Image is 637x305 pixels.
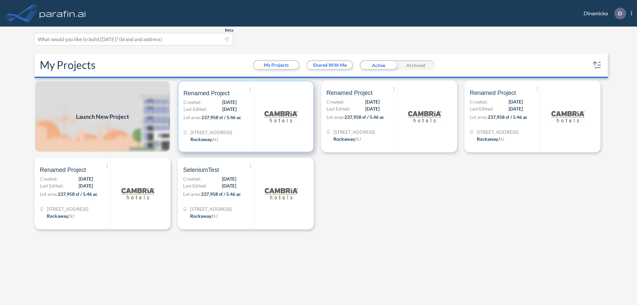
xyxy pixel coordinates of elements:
span: 237,958 sf / 5.46 ac [201,191,241,197]
div: Rockaway, NJ [477,135,504,142]
span: NJ [212,213,218,219]
span: 321 Mt Hope Ave [190,129,232,136]
img: logo [121,177,155,210]
span: Created: [183,175,201,182]
span: [DATE] [365,105,380,112]
span: NJ [499,136,504,142]
span: Lot area: [40,191,58,197]
span: 237,958 sf / 5.46 ac [201,114,241,120]
span: [DATE] [365,98,380,105]
span: 237,958 sf / 5.46 ac [488,114,528,120]
span: Lot area: [470,114,488,120]
img: logo [38,7,87,20]
span: 321 Mt Hope Ave [477,128,518,135]
span: 237,958 sf / 5.46 ac [344,114,384,120]
span: NJ [212,136,218,142]
span: Created: [470,98,488,105]
span: Renamed Project [40,166,86,174]
img: logo [264,100,298,133]
span: Last Edited: [326,105,350,112]
span: Rockaway , [190,213,212,219]
div: Rockaway, NJ [190,136,218,143]
span: Renamed Project [326,89,373,97]
a: Launch New Project [35,81,171,152]
span: Lot area: [183,114,201,120]
span: Rockaway , [47,213,69,219]
span: Launch New Project [76,112,129,121]
span: SeleniumTest [183,166,219,174]
p: D [618,10,622,16]
span: Rockaway , [333,136,355,142]
span: [DATE] [79,175,93,182]
img: logo [551,100,585,133]
span: [DATE] [222,182,236,189]
span: Renamed Project [183,89,230,97]
div: Dinamicka [574,8,632,19]
div: Active [360,60,397,70]
span: 237,958 sf / 5.46 ac [58,191,98,197]
div: Rockaway, NJ [333,135,361,142]
span: NJ [355,136,361,142]
button: sort [592,60,602,70]
span: Created: [326,98,344,105]
span: Created: [40,175,58,182]
span: Beta [225,28,233,33]
span: [DATE] [222,175,236,182]
span: Last Edited: [183,182,207,189]
span: [DATE] [509,98,523,105]
span: Rockaway , [190,136,212,142]
div: Rockaway, NJ [190,212,218,219]
span: Created: [183,99,201,106]
button: My Projects [254,61,299,69]
img: add [35,81,171,152]
span: NJ [69,213,74,219]
span: [DATE] [79,182,93,189]
h2: My Projects [40,59,96,71]
span: 321 Mt Hope Ave [190,205,232,212]
span: 321 Mt Hope Ave [47,205,88,212]
span: [DATE] [222,106,237,113]
div: Archived [397,60,435,70]
span: 321 Mt Hope Ave [333,128,375,135]
span: Last Edited: [40,182,64,189]
img: logo [408,100,441,133]
span: Last Edited: [470,105,494,112]
span: [DATE] [222,99,237,106]
div: Rockaway, NJ [47,212,74,219]
span: Lot area: [326,114,344,120]
span: Renamed Project [470,89,516,97]
span: Last Edited: [183,106,207,113]
button: Shared With Me [307,61,352,69]
span: Lot area: [183,191,201,197]
span: Rockaway , [477,136,499,142]
span: [DATE] [509,105,523,112]
img: logo [265,177,298,210]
